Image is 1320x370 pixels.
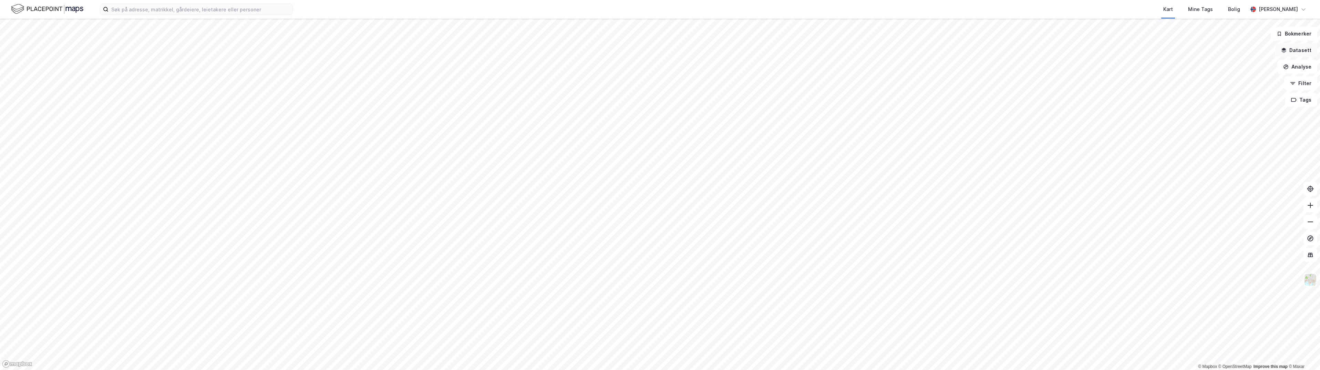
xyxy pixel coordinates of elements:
[2,360,32,368] a: Mapbox homepage
[1254,364,1288,369] a: Improve this map
[1188,5,1213,13] div: Mine Tags
[1304,273,1317,286] img: Z
[1275,43,1317,57] button: Datasett
[1163,5,1173,13] div: Kart
[1271,27,1317,41] button: Bokmerker
[1286,337,1320,370] div: Kontrollprogram for chat
[1259,5,1298,13] div: [PERSON_NAME]
[1218,364,1252,369] a: OpenStreetMap
[109,4,292,14] input: Søk på adresse, matrikkel, gårdeiere, leietakere eller personer
[11,3,83,15] img: logo.f888ab2527a4732fd821a326f86c7f29.svg
[1277,60,1317,74] button: Analyse
[1285,93,1317,107] button: Tags
[1286,337,1320,370] iframe: Chat Widget
[1228,5,1240,13] div: Bolig
[1284,76,1317,90] button: Filter
[1198,364,1217,369] a: Mapbox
